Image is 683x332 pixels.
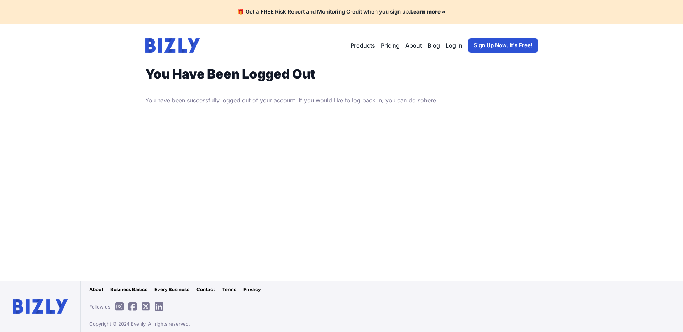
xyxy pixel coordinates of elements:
a: About [89,286,103,293]
a: Privacy [243,286,261,293]
button: Products [351,41,375,50]
a: Terms [222,286,236,293]
a: Contact [196,286,215,293]
a: Sign Up Now. It's Free! [468,38,538,53]
a: Learn more » [410,8,446,15]
a: Pricing [381,41,400,50]
h4: 🎁 Get a FREE Risk Report and Monitoring Credit when you sign up. [9,9,674,15]
a: About [405,41,422,50]
a: here [424,97,436,104]
a: Business Basics [110,286,147,293]
a: Every Business [154,286,189,293]
span: Follow us: [89,303,167,310]
a: Log in [446,41,462,50]
span: Copyright © 2024 Evenly. All rights reserved. [89,320,190,327]
p: You have been successfully logged out of your account. If you would like to log back in, you can ... [145,95,538,105]
h1: You Have Been Logged Out [145,67,538,81]
a: Blog [427,41,440,50]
